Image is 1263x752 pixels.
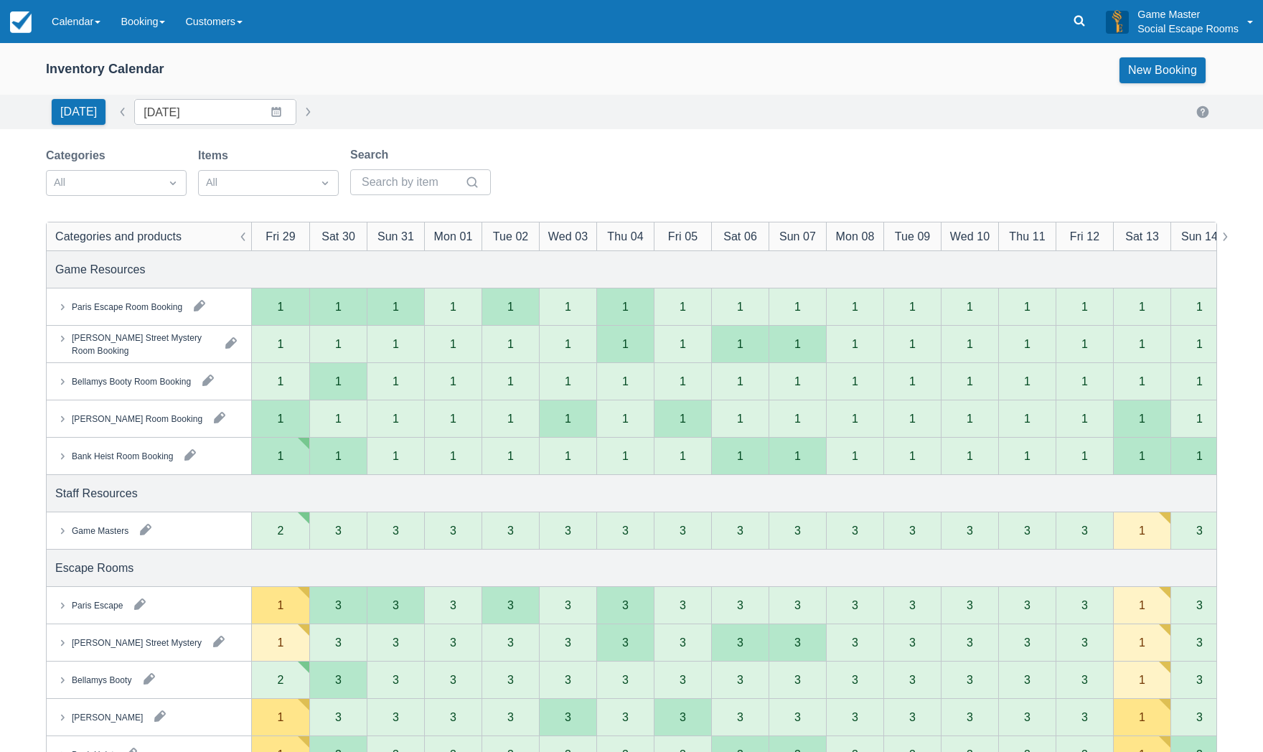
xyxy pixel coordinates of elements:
button: [DATE] [52,99,105,125]
div: 2 [278,674,284,685]
input: Date [134,99,296,125]
div: 1 [1081,301,1088,312]
div: 1 [450,413,456,424]
div: 3 [507,636,514,648]
div: 1 [278,375,284,387]
div: 1 [622,413,629,424]
div: 1 [450,301,456,312]
span: Dropdown icon [318,176,332,190]
div: 3 [622,674,629,685]
div: 1 [335,413,342,424]
div: 3 [1196,711,1203,723]
div: 1 [680,338,686,349]
div: 1 [737,301,743,312]
div: 1 [794,338,801,349]
div: 3 [794,711,801,723]
div: 3 [565,525,571,536]
div: 3 [1081,599,1088,611]
div: 3 [335,599,342,611]
div: 1 [622,450,629,461]
div: 3 [622,636,629,648]
div: 3 [794,599,801,611]
div: 1 [278,636,284,648]
div: 1 [1139,599,1145,611]
div: 3 [450,711,456,723]
div: 1 [622,375,629,387]
div: 1 [1139,711,1145,723]
div: 3 [737,525,743,536]
div: 1 [622,338,629,349]
div: 3 [1196,599,1203,611]
div: 1 [450,338,456,349]
div: 3 [680,674,686,685]
div: 1 [909,375,916,387]
div: 1 [1139,338,1145,349]
div: Tue 02 [493,227,529,245]
div: 3 [680,636,686,648]
div: Thu 04 [607,227,643,245]
div: Mon 01 [434,227,473,245]
div: 1 [794,450,801,461]
div: Inventory Calendar [46,61,164,77]
div: 1 [1139,375,1145,387]
div: 1 [1024,301,1030,312]
div: 1 [565,375,571,387]
div: 3 [794,525,801,536]
div: 1 [680,301,686,312]
div: 1 [278,450,284,461]
div: 3 [1196,674,1203,685]
div: 1 [1024,375,1030,387]
div: 1 [1196,301,1203,312]
div: 3 [852,636,858,648]
div: 3 [1024,636,1030,648]
div: 1 [1081,338,1088,349]
div: 3 [335,636,342,648]
div: Sat 30 [321,227,355,245]
div: 1 [967,450,973,461]
div: 3 [393,636,399,648]
div: 3 [393,599,399,611]
div: 1 [967,375,973,387]
div: Paris Escape [72,598,123,611]
div: Sun 31 [377,227,414,245]
div: 3 [1196,636,1203,648]
div: 1 [1139,674,1145,685]
div: 1 [393,375,399,387]
div: 1 [852,375,858,387]
div: 1 [1139,301,1145,312]
div: 1 [967,413,973,424]
div: 1 [1081,375,1088,387]
div: Game Masters [72,524,128,537]
div: 3 [507,674,514,685]
div: 1 [737,375,743,387]
div: 1 [393,450,399,461]
div: 3 [737,599,743,611]
div: 3 [967,525,973,536]
div: 1 [680,450,686,461]
div: 3 [852,674,858,685]
div: 3 [909,636,916,648]
div: 1 [1024,450,1030,461]
div: 3 [335,525,342,536]
div: 1 [565,413,571,424]
div: 1 [507,450,514,461]
div: Wed 03 [548,227,588,245]
div: 3 [967,599,973,611]
div: 3 [622,525,629,536]
div: 1 [1196,338,1203,349]
div: 1 [1081,450,1088,461]
div: 3 [450,636,456,648]
div: 3 [852,599,858,611]
div: Fri 05 [668,227,698,245]
div: 3 [852,711,858,723]
p: Social Escape Rooms [1137,22,1239,36]
div: 1 [1196,413,1203,424]
div: 1 [1139,413,1145,424]
div: 3 [393,525,399,536]
div: 3 [335,674,342,685]
div: 3 [967,636,973,648]
div: 1 [852,301,858,312]
label: Categories [46,147,111,164]
input: Search by item [362,169,462,195]
div: 1 [794,375,801,387]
